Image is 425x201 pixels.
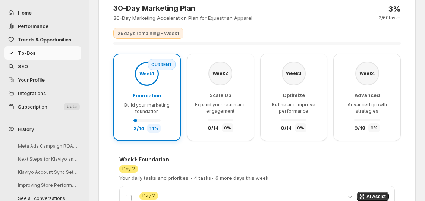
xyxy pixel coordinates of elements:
[359,71,375,76] span: Week 4
[281,125,292,131] span: 0 / 14
[388,4,401,13] p: 3 %
[18,125,34,133] span: History
[4,33,81,46] button: Trends & Opportunities
[4,46,81,60] button: To-Dos
[4,60,81,73] a: SEO
[12,140,83,152] button: Meta Ads Campaign ROAS Analysis
[18,37,71,43] span: Trends & Opportunities
[12,166,83,178] button: Klaviyo Account Sync Settings Discussion
[67,104,77,110] span: beta
[286,71,301,76] span: Week 3
[368,123,380,132] div: 0 %
[148,59,176,70] div: Current
[18,50,36,56] span: To-Dos
[142,193,155,199] span: Day 2
[354,125,365,131] span: 0 / 18
[18,23,48,29] span: Performance
[283,92,305,98] span: Optimize
[4,6,81,19] button: Home
[208,125,219,131] span: 0 / 14
[113,14,252,22] p: 30-Day Marketing Acceleration Plan for Equestrian Apparel
[133,92,161,98] span: Foundation
[347,102,387,114] span: Advanced growth strategies
[147,124,161,133] div: 14 %
[295,123,306,132] div: 0 %
[18,104,47,110] span: Subscription
[4,73,81,87] a: Your Profile
[378,15,401,21] p: 2 / 60 tasks
[122,166,135,172] span: Day 2
[12,179,83,191] button: Improving Store Performance Analysis Steps
[18,63,28,69] span: SEO
[133,125,144,131] span: 2 / 14
[124,102,170,114] span: Build your marketing foundation
[366,194,386,200] span: AI Assist
[18,10,32,16] span: Home
[139,71,154,76] span: Week 1
[119,156,268,163] h4: Week 1 : Foundation
[195,102,246,114] span: Expand your reach and engagement
[357,192,389,201] button: Get AI assistance for this task
[355,92,380,98] span: Advanced
[210,92,231,98] span: Scale Up
[346,192,354,201] button: Expand details
[132,42,133,45] div: Currently viewing Day 2
[4,19,81,33] button: Performance
[4,100,81,113] button: Subscription
[212,71,228,76] span: Week 2
[272,102,315,114] span: Refine and improve performance
[18,90,46,96] span: Integrations
[113,4,252,13] h3: 30-Day Marketing Plan
[4,87,81,100] a: Integrations
[222,123,233,132] div: 0 %
[18,77,45,83] span: Your Profile
[119,174,268,182] p: Your daily tasks and priorities • 4 tasks • 6 more days this week
[117,29,179,37] p: 29 days remaining • Week 1
[12,153,83,165] button: Next Steps for Klaviyo and Shopify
